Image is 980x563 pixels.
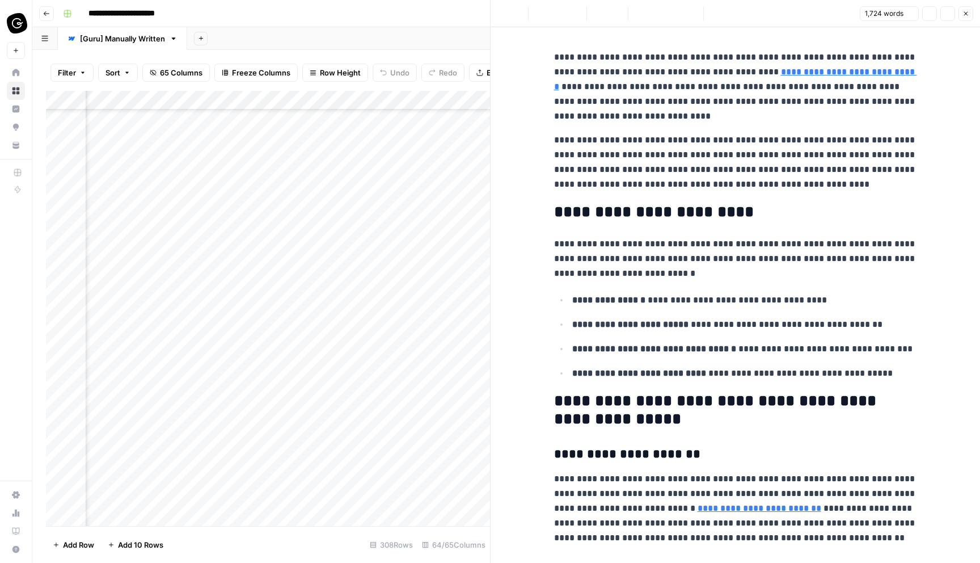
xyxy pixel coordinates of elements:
[860,6,919,21] button: 1,724 words
[46,536,101,554] button: Add Row
[80,33,165,44] div: [Guru] Manually Written
[98,64,138,82] button: Sort
[373,64,417,82] button: Undo
[439,67,457,78] span: Redo
[7,82,25,100] a: Browse
[101,536,170,554] button: Add 10 Rows
[365,536,417,554] div: 308 Rows
[58,67,76,78] span: Filter
[417,536,490,554] div: 64/65 Columns
[7,118,25,136] a: Opportunities
[118,539,163,551] span: Add 10 Rows
[7,136,25,154] a: Your Data
[390,67,409,78] span: Undo
[63,539,94,551] span: Add Row
[58,27,187,50] a: [Guru] Manually Written
[160,67,202,78] span: 65 Columns
[214,64,298,82] button: Freeze Columns
[7,486,25,504] a: Settings
[302,64,368,82] button: Row Height
[105,67,120,78] span: Sort
[7,9,25,37] button: Workspace: Guru
[7,522,25,540] a: Learning Hub
[7,64,25,82] a: Home
[50,64,94,82] button: Filter
[320,67,361,78] span: Row Height
[232,67,290,78] span: Freeze Columns
[7,540,25,558] button: Help + Support
[7,100,25,118] a: Insights
[865,9,903,19] span: 1,724 words
[142,64,210,82] button: 65 Columns
[421,64,464,82] button: Redo
[7,13,27,33] img: Guru Logo
[469,64,534,82] button: Export CSV
[7,504,25,522] a: Usage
